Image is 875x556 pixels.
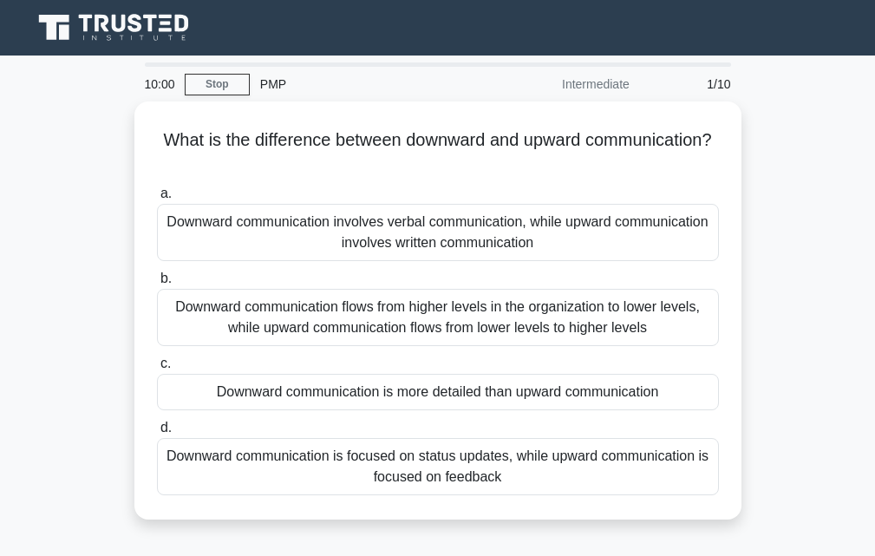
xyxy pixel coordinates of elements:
[134,67,185,101] div: 10:00
[157,204,719,261] div: Downward communication involves verbal communication, while upward communication involves written...
[160,356,171,370] span: c.
[157,438,719,495] div: Downward communication is focused on status updates, while upward communication is focused on fee...
[157,289,719,346] div: Downward communication flows from higher levels in the organization to lower levels, while upward...
[155,129,721,173] h5: What is the difference between downward and upward communication?
[185,74,250,95] a: Stop
[160,186,172,200] span: a.
[488,67,640,101] div: Intermediate
[160,420,172,435] span: d.
[640,67,741,101] div: 1/10
[160,271,172,285] span: b.
[157,374,719,410] div: Downward communication is more detailed than upward communication
[250,67,488,101] div: PMP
